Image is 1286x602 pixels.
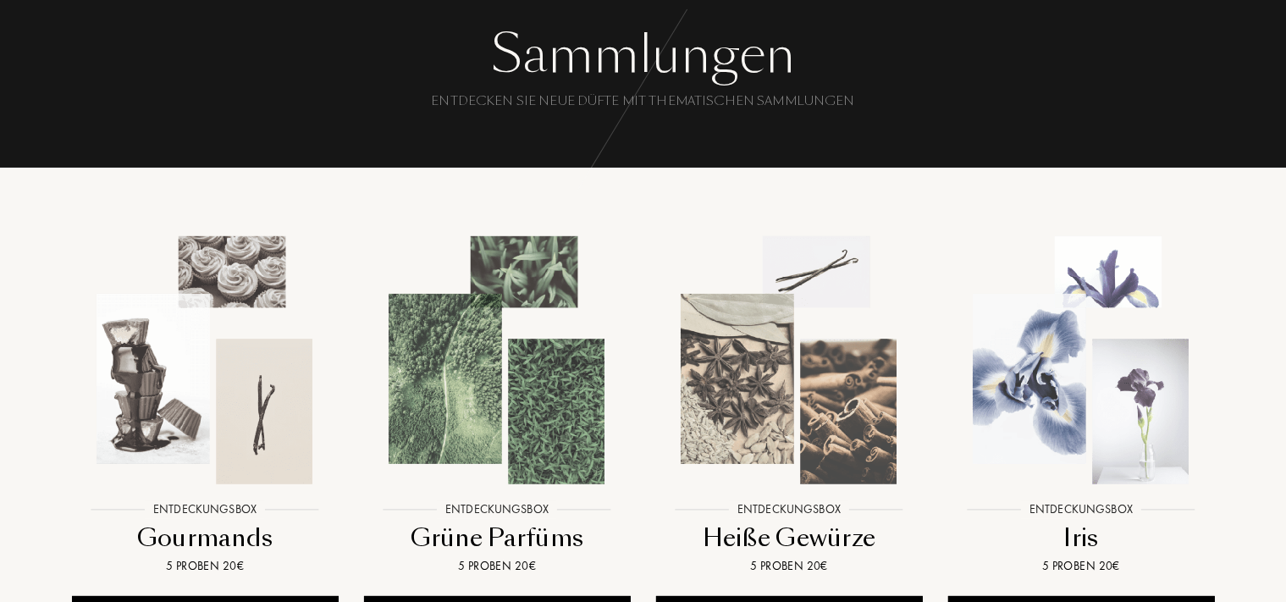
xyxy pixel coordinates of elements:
div: Entdecken Sie neue Düfte mit thematischen Sammlungen [72,93,1215,143]
img: Gourmands [74,229,337,492]
div: Sammlungen [72,21,1215,89]
div: 5 Proben 20€ [79,557,332,575]
img: Iris [950,229,1213,492]
img: Grüne Parfüms [366,229,629,492]
div: 5 Proben 20€ [371,557,624,575]
img: Heiße Gewürze [658,229,921,492]
div: 5 Proben 20€ [663,557,916,575]
div: 5 Proben 20€ [955,557,1208,575]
